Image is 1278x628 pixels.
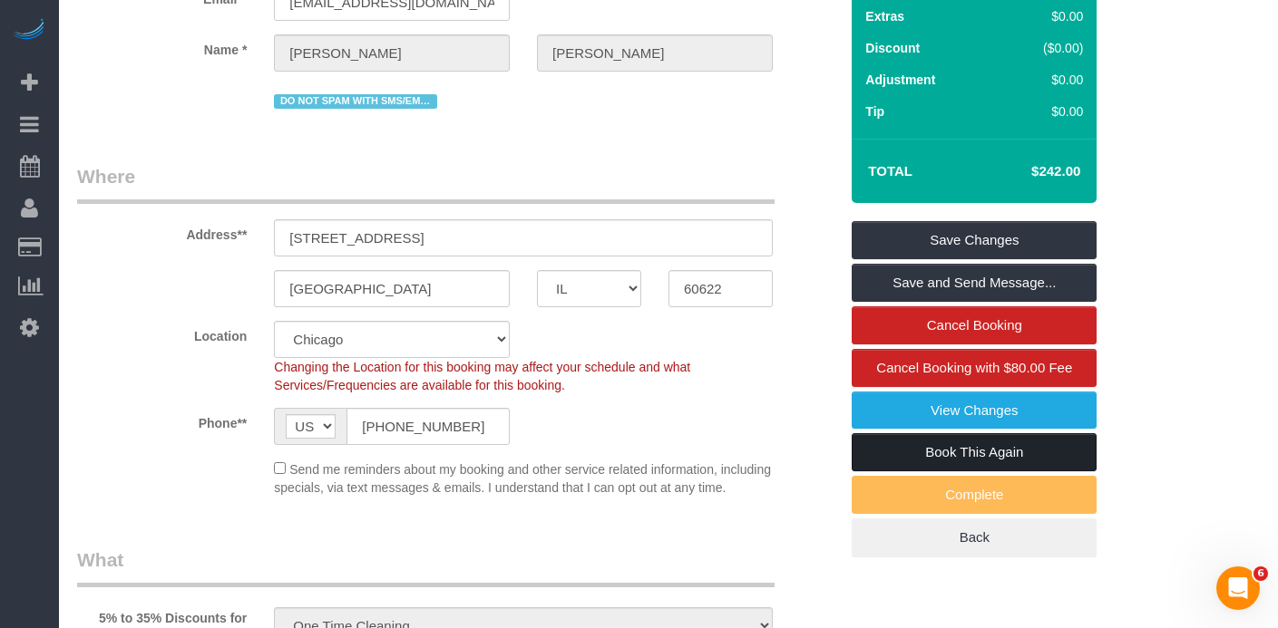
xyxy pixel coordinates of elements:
[868,163,912,179] strong: Total
[852,264,1097,302] a: Save and Send Message...
[274,94,437,109] span: DO NOT SPAM WITH SMS/EMAIL
[852,433,1097,471] a: Book This Again
[77,163,775,204] legend: Where
[77,546,775,587] legend: What
[876,360,1072,375] span: Cancel Booking with $80.00 Fee
[537,34,773,72] input: Last Name*
[1000,102,1084,121] div: $0.00
[63,321,260,345] label: Location
[1000,7,1084,25] div: $0.00
[274,360,690,392] span: Changing the Location for this booking may affect your schedule and what Services/Frequencies are...
[852,349,1097,387] a: Cancel Booking with $80.00 Fee
[274,34,510,72] input: First Name**
[852,391,1097,430] a: View Changes
[274,462,771,495] span: Send me reminders about my booking and other service related information, including specials, via...
[1254,566,1268,581] span: 6
[865,7,904,25] label: Extras
[668,270,773,307] input: Zip Code**
[852,221,1097,259] a: Save Changes
[1216,566,1260,610] iframe: Intercom live chat
[1000,71,1084,89] div: $0.00
[63,34,260,59] label: Name *
[865,102,884,121] label: Tip
[1000,39,1084,57] div: ($0.00)
[865,39,920,57] label: Discount
[852,518,1097,556] a: Back
[11,18,47,43] img: Automaid Logo
[977,164,1080,179] h4: $242.00
[852,306,1097,344] a: Cancel Booking
[865,71,935,89] label: Adjustment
